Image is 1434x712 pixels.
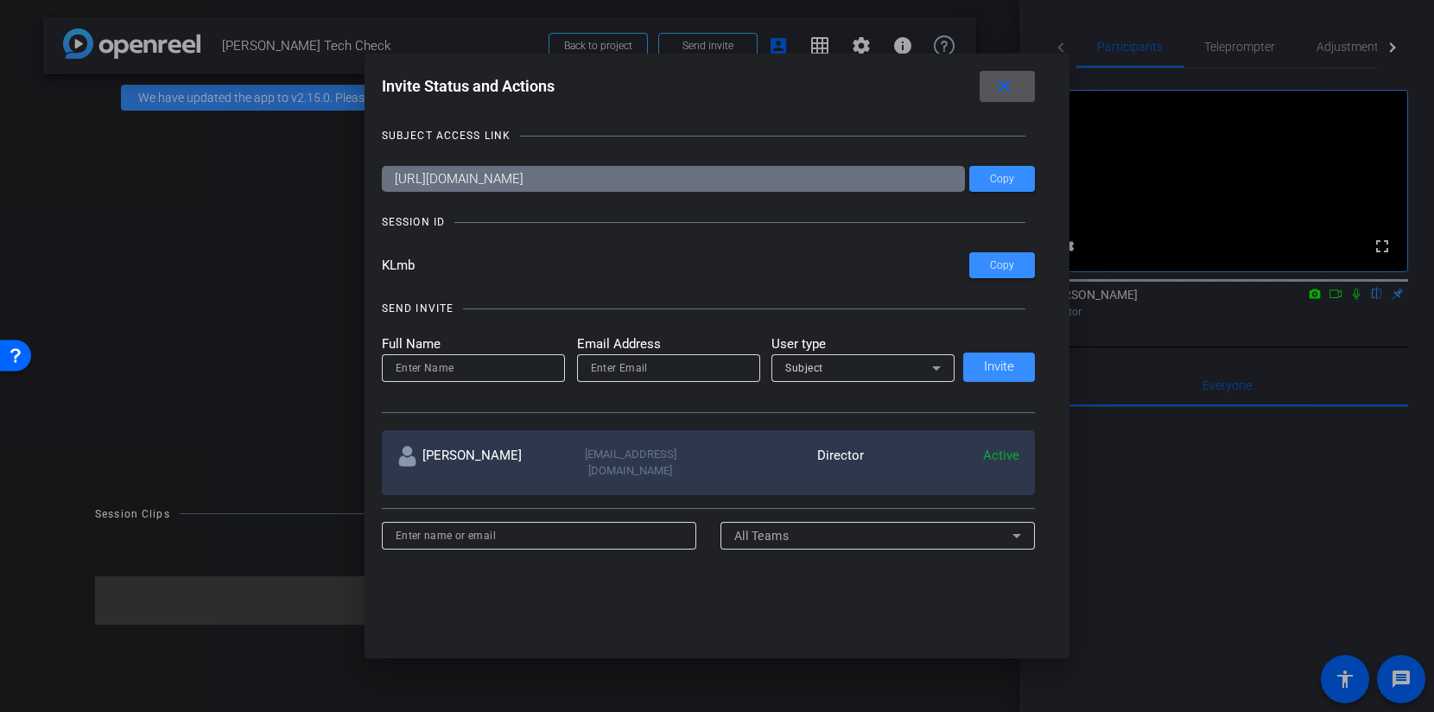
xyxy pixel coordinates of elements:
[734,529,790,543] span: All Teams
[993,76,1015,98] mat-icon: close
[396,525,683,546] input: Enter name or email
[382,127,1036,144] openreel-title-line: SUBJECT ACCESS LINK
[990,173,1014,186] span: Copy
[382,213,1036,231] openreel-title-line: SESSION ID
[983,448,1019,463] span: Active
[553,446,708,480] div: [EMAIL_ADDRESS][DOMAIN_NAME]
[382,334,565,354] mat-label: Full Name
[382,213,445,231] div: SESSION ID
[397,446,553,480] div: [PERSON_NAME]
[382,127,511,144] div: SUBJECT ACCESS LINK
[771,334,955,354] mat-label: User type
[382,300,1036,317] openreel-title-line: SEND INVITE
[990,259,1014,272] span: Copy
[591,358,746,378] input: Enter Email
[382,71,1036,102] div: Invite Status and Actions
[969,252,1035,278] button: Copy
[969,166,1035,192] button: Copy
[785,362,823,374] span: Subject
[708,446,864,480] div: Director
[577,334,760,354] mat-label: Email Address
[382,300,454,317] div: SEND INVITE
[396,358,551,378] input: Enter Name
